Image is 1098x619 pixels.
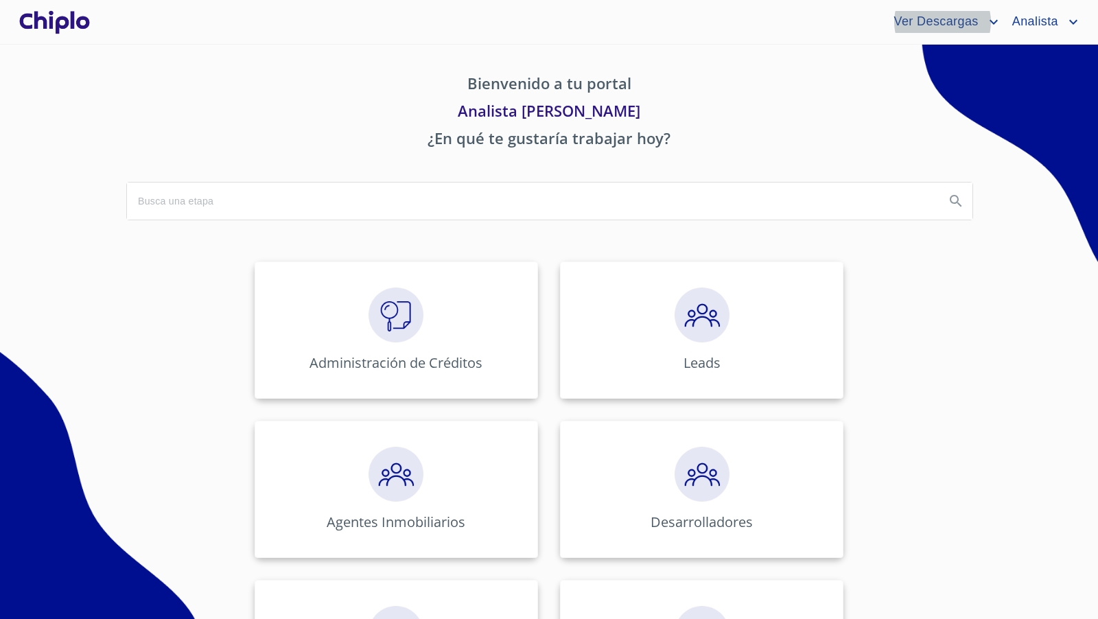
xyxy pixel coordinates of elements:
button: Search [939,185,972,218]
button: account of current user [1002,11,1082,33]
img: megaClickPrecalificacion.png [675,447,729,502]
p: ¿En qué te gustaría trabajar hoy? [126,127,972,154]
p: Bienvenido a tu portal [126,72,972,100]
p: Leads [684,353,721,372]
button: account of current user [883,11,1001,33]
img: megaClickPrecalificacion.png [675,288,729,342]
img: megaClickPrecalificacion.png [369,447,423,502]
p: Desarrolladores [651,513,753,531]
p: Administración de Créditos [309,353,482,372]
p: Analista [PERSON_NAME] [126,100,972,127]
span: Ver Descargas [883,11,985,33]
input: search [127,183,934,220]
img: megaClickVerifiacion.png [369,288,423,342]
span: Analista [1002,11,1065,33]
p: Agentes Inmobiliarios [327,513,465,531]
